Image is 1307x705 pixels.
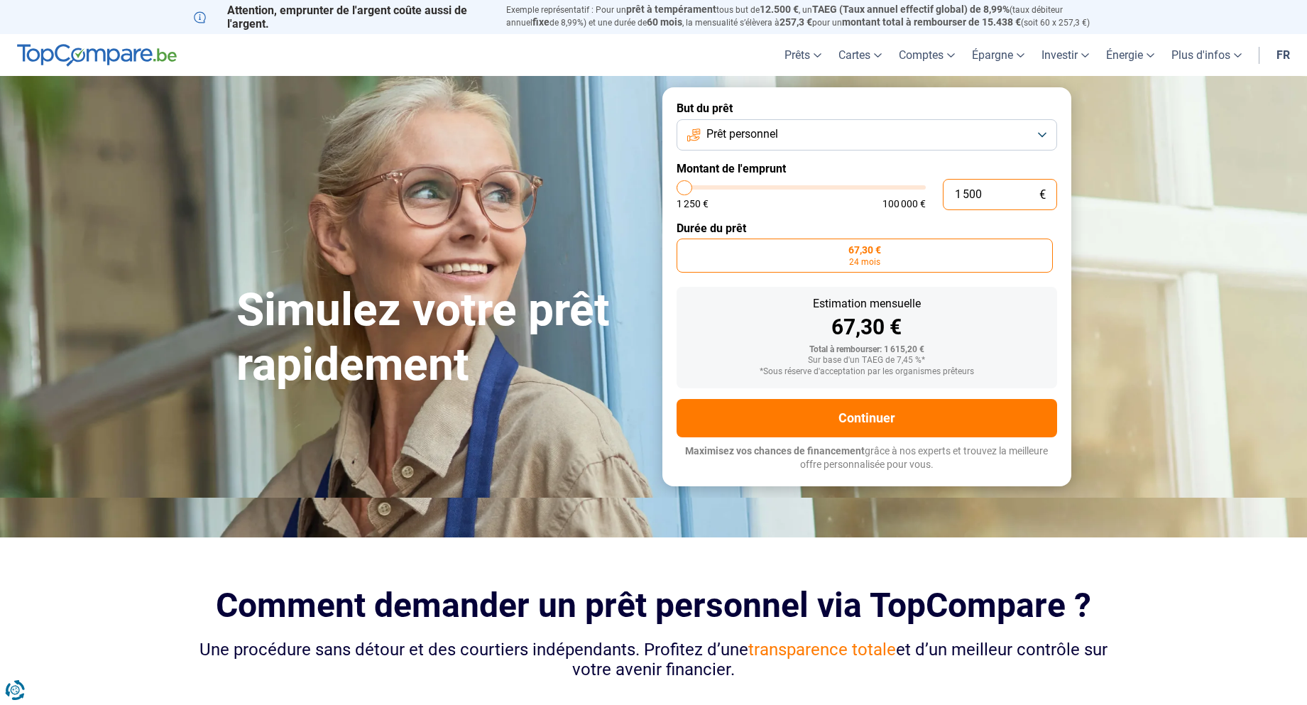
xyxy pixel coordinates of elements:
span: TAEG (Taux annuel effectif global) de 8,99% [812,4,1010,15]
a: Comptes [890,34,963,76]
label: Montant de l'emprunt [677,162,1057,175]
a: Énergie [1098,34,1163,76]
span: 67,30 € [848,245,881,255]
button: Continuer [677,399,1057,437]
span: € [1039,189,1046,201]
span: prêt à tempérament [626,4,716,15]
img: TopCompare [17,44,177,67]
span: montant total à rembourser de 15.438 € [842,16,1021,28]
span: Prêt personnel [706,126,778,142]
div: Sur base d'un TAEG de 7,45 %* [688,356,1046,366]
span: 100 000 € [882,199,926,209]
div: Total à rembourser: 1 615,20 € [688,345,1046,355]
a: Cartes [830,34,890,76]
span: fixe [532,16,549,28]
a: Prêts [776,34,830,76]
span: 24 mois [849,258,880,266]
a: Plus d'infos [1163,34,1250,76]
h2: Comment demander un prêt personnel via TopCompare ? [194,586,1114,625]
button: Prêt personnel [677,119,1057,151]
div: *Sous réserve d'acceptation par les organismes prêteurs [688,367,1046,377]
div: Estimation mensuelle [688,298,1046,310]
span: 1 250 € [677,199,709,209]
span: 12.500 € [760,4,799,15]
p: Attention, emprunter de l'argent coûte aussi de l'argent. [194,4,489,31]
label: Durée du prêt [677,222,1057,235]
span: transparence totale [748,640,896,660]
div: Une procédure sans détour et des courtiers indépendants. Profitez d’une et d’un meilleur contrôle... [194,640,1114,681]
a: fr [1268,34,1298,76]
h1: Simulez votre prêt rapidement [236,283,645,393]
label: But du prêt [677,102,1057,115]
p: Exemple représentatif : Pour un tous but de , un (taux débiteur annuel de 8,99%) et une durée de ... [506,4,1114,29]
p: grâce à nos experts et trouvez la meilleure offre personnalisée pour vous. [677,444,1057,472]
a: Épargne [963,34,1033,76]
div: 67,30 € [688,317,1046,338]
a: Investir [1033,34,1098,76]
span: Maximisez vos chances de financement [685,445,865,457]
span: 257,3 € [780,16,812,28]
span: 60 mois [647,16,682,28]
